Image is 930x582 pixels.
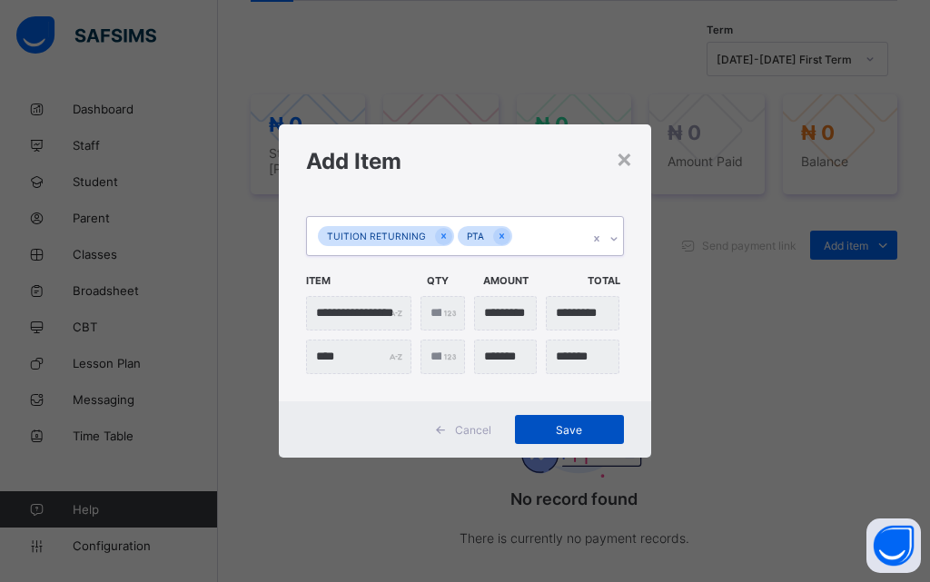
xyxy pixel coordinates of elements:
[427,265,474,296] span: Qty
[616,143,633,173] div: ×
[529,423,610,437] span: Save
[306,148,624,174] h1: Add Item
[318,226,435,247] div: TUITION RETURNING
[306,265,417,296] span: Item
[483,265,579,296] span: Amount
[866,518,921,573] button: Open asap
[458,226,493,247] div: PTA
[588,265,635,296] span: Total
[455,423,491,437] span: Cancel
